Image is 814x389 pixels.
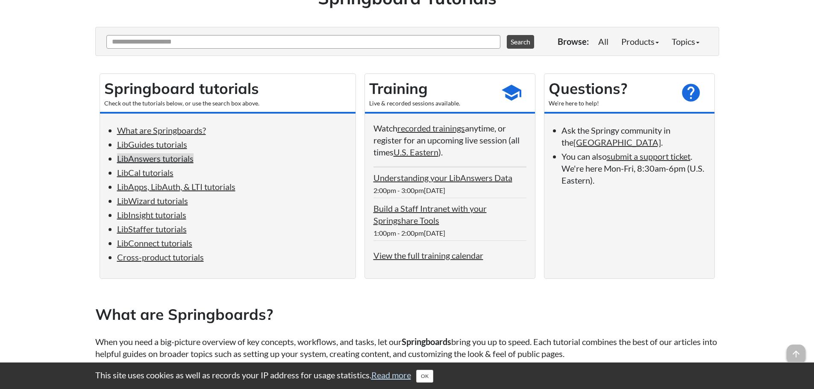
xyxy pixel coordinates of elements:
[549,78,672,99] h2: Questions?
[573,137,661,147] a: [GEOGRAPHIC_DATA]
[416,370,433,383] button: Close
[373,122,526,158] p: Watch anytime, or register for an upcoming live session (all times ).
[369,99,492,108] div: Live & recorded sessions available.
[561,124,706,148] li: Ask the Springy community in the .
[117,153,194,164] a: LibAnswers tutorials
[373,186,445,194] span: 2:00pm - 3:00pm[DATE]
[95,336,719,360] p: When you need a big-picture overview of key concepts, workflows, and tasks, let our bring you up ...
[104,78,351,99] h2: Springboard tutorials
[117,238,192,248] a: LibConnect tutorials
[373,250,483,260] a: View the full training calendar
[680,82,702,103] span: help
[549,99,672,108] div: We're here to help!
[592,33,615,50] a: All
[561,150,706,186] li: You can also . We're here Mon-Fri, 8:30am-6pm (U.S. Eastern).
[369,78,492,99] h2: Training
[117,181,235,192] a: LibApps, LibAuth, & LTI tutorials
[394,147,438,157] a: U.S. Eastern
[104,99,351,108] div: Check out the tutorials below, or use the search box above.
[787,345,805,363] span: arrow_upward
[665,33,706,50] a: Topics
[117,139,187,149] a: LibGuides tutorials
[117,196,188,206] a: LibWizard tutorials
[117,167,173,178] a: LibCal tutorials
[117,252,204,262] a: Cross-product tutorials
[397,123,465,133] a: recorded trainings
[117,224,187,234] a: LibStaffer tutorials
[117,210,186,220] a: LibInsight tutorials
[607,151,691,161] a: submit a support ticket
[95,304,719,325] h2: What are Springboards?
[402,336,451,347] strong: Springboards
[87,369,728,383] div: This site uses cookies as well as records your IP address for usage statistics.
[558,35,589,47] p: Browse:
[373,229,445,237] span: 1:00pm - 2:00pm[DATE]
[373,203,487,225] a: Build a Staff Intranet with your Springshare Tools
[117,125,206,135] a: What are Springboards?
[501,82,522,103] span: school
[615,33,665,50] a: Products
[373,173,512,183] a: Understanding your LibAnswers Data
[371,370,411,380] a: Read more
[787,345,805,356] a: arrow_upward
[507,35,534,49] button: Search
